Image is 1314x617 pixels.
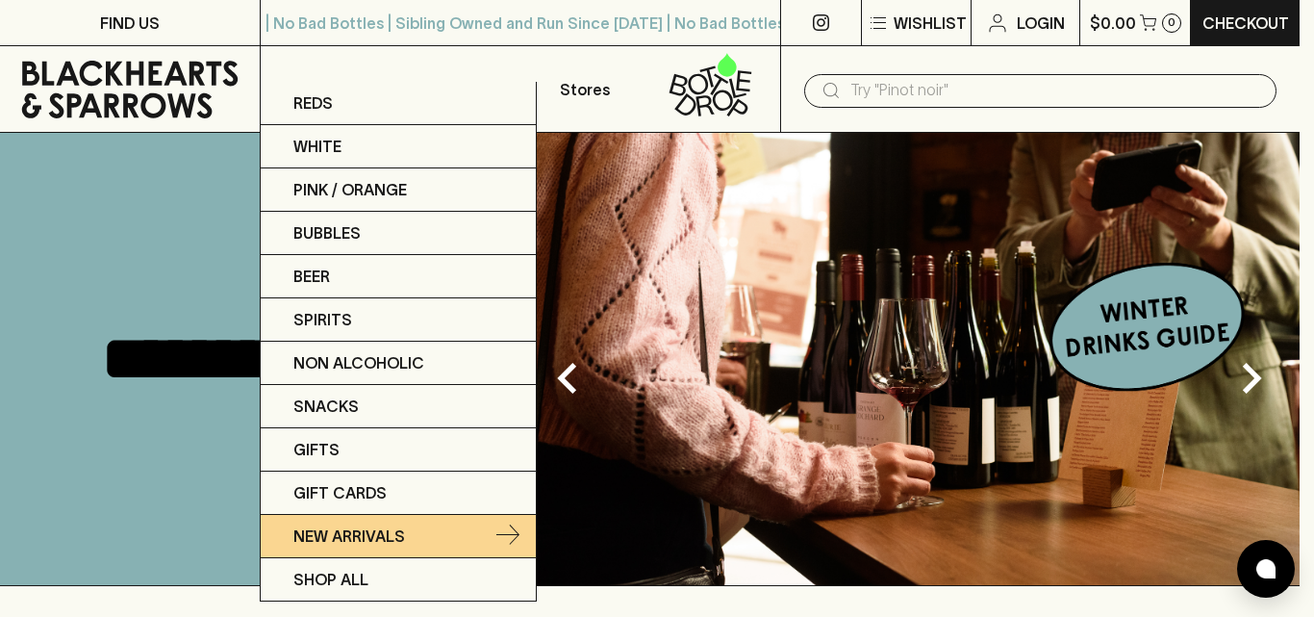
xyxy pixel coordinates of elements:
[261,342,536,385] a: Non Alcoholic
[293,91,333,115] p: Reds
[293,568,368,591] p: SHOP ALL
[261,125,536,168] a: White
[293,351,424,374] p: Non Alcoholic
[293,438,340,461] p: Gifts
[261,82,536,125] a: Reds
[293,481,387,504] p: Gift Cards
[261,515,536,558] a: New Arrivals
[261,428,536,472] a: Gifts
[261,255,536,298] a: Beer
[261,168,536,212] a: Pink / Orange
[293,265,330,288] p: Beer
[261,472,536,515] a: Gift Cards
[293,221,361,244] p: Bubbles
[261,298,536,342] a: Spirits
[293,135,341,158] p: White
[261,558,536,601] a: SHOP ALL
[293,308,352,331] p: Spirits
[261,212,536,255] a: Bubbles
[261,385,536,428] a: Snacks
[293,525,405,548] p: New Arrivals
[293,178,407,201] p: Pink / Orange
[293,395,359,418] p: Snacks
[1256,559,1276,578] img: bubble-icon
